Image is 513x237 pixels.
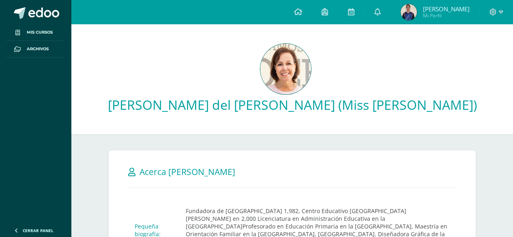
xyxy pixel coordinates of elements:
[423,5,470,13] span: [PERSON_NAME]
[27,46,49,52] span: Archivos
[6,41,65,58] a: Archivos
[260,44,311,94] img: da49cbe3ba123b39bb44f63186baaa19.png
[6,24,65,41] a: Mis cursos
[423,12,470,19] span: Mi Perfil
[401,4,417,20] img: 2dd6b1747887d1c07ec5915245b443e1.png
[27,29,53,36] span: Mis cursos
[108,96,477,113] a: [PERSON_NAME] del [PERSON_NAME] (Miss [PERSON_NAME])
[23,228,54,233] span: Cerrar panel
[140,166,235,177] span: Acerca [PERSON_NAME]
